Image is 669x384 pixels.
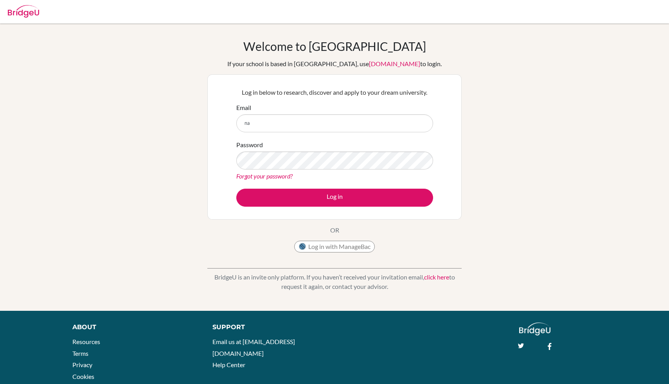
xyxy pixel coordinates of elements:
[424,273,449,281] a: click here
[72,323,195,332] div: About
[212,323,326,332] div: Support
[212,338,295,357] a: Email us at [EMAIL_ADDRESS][DOMAIN_NAME]
[212,361,245,368] a: Help Center
[207,272,462,291] p: BridgeU is an invite only platform. If you haven’t received your invitation email, to request it ...
[294,241,375,252] button: Log in with ManageBac
[72,361,92,368] a: Privacy
[236,103,251,112] label: Email
[243,39,426,53] h1: Welcome to [GEOGRAPHIC_DATA]
[330,225,339,235] p: OR
[642,357,661,376] iframe: Intercom live chat
[72,338,100,345] a: Resources
[236,189,433,207] button: Log in
[8,5,39,18] img: Bridge-U
[236,172,293,180] a: Forgot your password?
[72,373,94,380] a: Cookies
[227,59,442,69] div: If your school is based in [GEOGRAPHIC_DATA], use to login.
[519,323,551,335] img: logo_white@2x-f4f0deed5e89b7ecb1c2cc34c3e3d731f90f0f143d5ea2071677605dd97b5244.png
[236,140,263,150] label: Password
[369,60,420,67] a: [DOMAIN_NAME]
[72,350,88,357] a: Terms
[236,88,433,97] p: Log in below to research, discover and apply to your dream university.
